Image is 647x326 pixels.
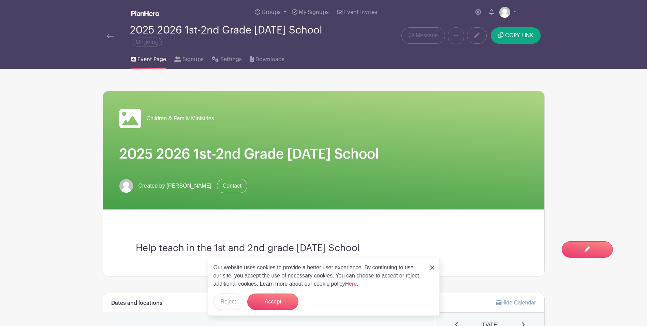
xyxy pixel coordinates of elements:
span: Downloads [255,55,284,64]
span: Created by [PERSON_NAME] [138,182,211,190]
button: COPY LINK [491,27,540,44]
div: 2025 2026 1st-2nd Grade [DATE] School [130,25,351,47]
h1: 2025 2026 1st-2nd Grade [DATE] School [119,146,528,162]
span: Signups [182,55,204,64]
span: Settings [220,55,242,64]
img: back-arrow-29a5d9b10d5bd6ae65dc969a981735edf675c4d7a1fe02e03b50dbd4ba3cdb55.svg [107,34,114,39]
span: Ongoing [133,38,162,46]
img: default-ce2991bfa6775e67f084385cd625a349d9dcbb7a52a09fb2fda1e96e2d18dcdb.png [119,179,133,193]
a: Signups [174,47,204,69]
span: Groups [262,10,281,15]
span: Event Page [137,55,166,64]
button: Accept [247,294,298,310]
a: Message [401,27,445,44]
span: Event Invites [344,10,377,15]
img: close_button-5f87c8562297e5c2d7936805f587ecaba9071eb48480494691a3f1689db116b3.svg [430,266,434,270]
img: default-ce2991bfa6775e67f084385cd625a349d9dcbb7a52a09fb2fda1e96e2d18dcdb.png [499,7,510,18]
span: COPY LINK [505,33,533,38]
p: Our website uses cookies to provide a better user experience. By continuing to use our site, you ... [214,263,423,288]
span: Children & Family Ministries [147,114,214,123]
a: Here [345,281,357,287]
a: Event Page [131,47,166,69]
h6: Dates and locations [111,300,162,307]
img: logo_white-6c42ec7e38ccf1d336a20a19083b03d10ae64f83f12c07503d8b9e83406b4c7d.svg [131,11,159,16]
a: Downloads [250,47,284,69]
span: Message [416,31,438,40]
a: Settings [212,47,241,69]
h3: Help teach in the 1st and 2nd grade [DATE] School [136,243,512,254]
a: Contact [217,179,247,193]
span: My Signups [299,10,329,15]
a: Hide Calendar [496,300,536,305]
button: Reject [214,294,243,310]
